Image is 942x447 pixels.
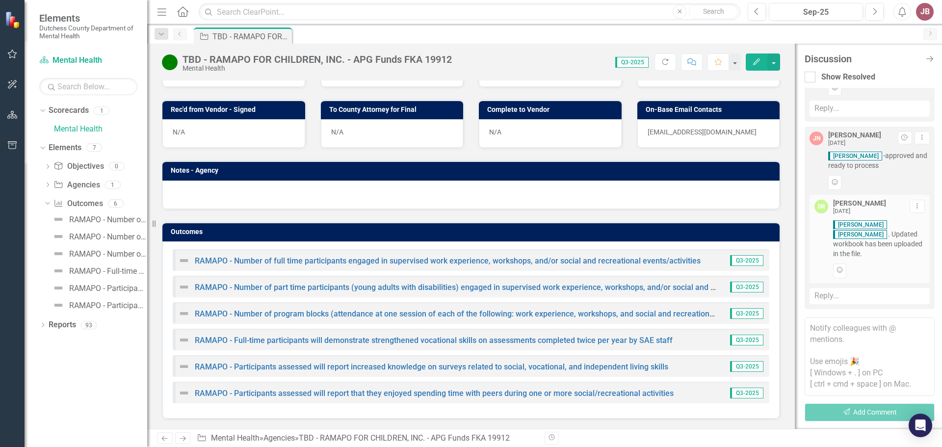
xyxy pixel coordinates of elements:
div: 0 [109,162,125,171]
a: Scorecards [49,105,89,116]
div: Reply... [810,101,930,117]
span: Q3-2025 [730,388,763,398]
a: RAMAPO - Participants assessed will report increased knowledge on surveys related to social, voca... [50,280,147,296]
div: RAMAPO - Participants assessed will report increased knowledge on surveys related to social, voca... [69,284,147,293]
small: Dutchess County Department of Mental Health [39,24,137,40]
img: Not Defined [52,282,64,294]
div: N/A [321,119,464,148]
a: RAMAPO - Number of part time participants (young adults with disabilities) engaged in supervised ... [50,229,147,244]
div: Show Resolved [821,72,875,83]
div: [PERSON_NAME] [828,131,881,139]
a: Agencies [263,433,295,443]
div: » » [197,433,537,444]
div: N/A [479,119,622,148]
div: RAMAPO - Number of program blocks (attendance at one session of each of the following: work exper... [69,250,147,259]
div: Open Intercom Messenger [909,414,932,437]
img: Not Defined [178,334,190,346]
div: JN [810,131,823,145]
h3: Complete to Vendor [487,106,617,113]
div: 7 [86,144,102,152]
div: TBD - RAMAPO FOR CHILDREN, INC. - APG Funds FKA 19912 [299,433,510,443]
a: Mental Health [39,55,137,66]
span: Q3-2025 [730,308,763,319]
div: RAMAPO - Full-time participants will demonstrate strengthened vocational skills on assessments co... [69,267,147,276]
a: RAMAPO - Full-time participants will demonstrate strengthened vocational skills on assessments co... [50,263,147,279]
button: Add Comment [805,403,935,421]
div: [PERSON_NAME] [833,200,886,207]
div: Mental Health [183,65,452,72]
img: Not Defined [178,308,190,319]
input: Search ClearPoint... [199,3,740,21]
div: RAMAPO - Participants assessed will report that they enjoyed spending time with peers during one ... [69,301,147,310]
input: Search Below... [39,78,137,95]
img: Not Defined [178,281,190,293]
span: Search [703,7,724,15]
div: RAMAPO - Number of part time participants (young adults with disabilities) engaged in supervised ... [69,233,147,241]
a: Reports [49,319,76,331]
a: RAMAPO - Participants assessed will report that they enjoyed spending time with peers during one ... [50,297,147,313]
span: . Updated workbook has been uploaded in the file. [833,219,925,259]
img: Active [162,54,178,70]
a: RAMAPO - Participants assessed will report that they enjoyed spending time with peers during one ... [195,389,674,398]
a: Outcomes [53,198,103,210]
img: Not Defined [52,248,64,260]
img: Not Defined [178,387,190,399]
h3: On-Base Email Contacts [646,106,775,113]
div: Discussion [805,53,920,64]
div: TBD - RAMAPO FOR CHILDREN, INC. - APG Funds FKA 19912 [183,54,452,65]
a: Agencies [53,180,100,191]
a: RAMAPO - Number of program blocks (attendance at one session of each of the following: work exper... [195,309,900,318]
h3: To County Attorney for Final [329,106,459,113]
div: RAMAPO - Number of full time participants engaged in supervised work experience, workshops, and/o... [69,215,147,224]
h3: Rec'd from Vendor - Signed [171,106,300,113]
img: Not Defined [178,361,190,372]
a: RAMAPO - Number of full time participants engaged in supervised work experience, workshops, and/o... [50,211,147,227]
a: RAMAPO - Participants assessed will report increased knowledge on surveys related to social, voca... [195,362,668,371]
a: RAMAPO - Full-time participants will demonstrate strengthened vocational skills on assessments co... [195,336,673,345]
div: 1 [94,106,109,115]
h3: Outcomes [171,228,775,236]
span: [PERSON_NAME] [828,152,882,160]
img: Not Defined [52,299,64,311]
span: Q3-2025 [730,282,763,292]
img: Not Defined [52,231,64,242]
div: 6 [108,199,124,208]
button: JB [916,3,934,21]
div: Sep-25 [772,6,860,18]
img: Not Defined [178,255,190,266]
img: Not Defined [52,213,64,225]
a: RAMAPO - Number of full time participants engaged in supervised work experience, workshops, and/o... [195,256,701,265]
span: [PERSON_NAME] [833,230,887,239]
div: Reply... [810,288,930,304]
h3: Notes - Agency [171,167,775,174]
span: Q3-2025 [730,255,763,266]
a: Mental Health [211,433,260,443]
a: Mental Health [54,124,147,135]
button: Search [689,5,738,19]
a: Elements [49,142,81,154]
div: 1 [105,181,121,189]
div: N/A [162,119,305,148]
button: Sep-25 [769,3,863,21]
a: Objectives [53,161,104,172]
img: Not Defined [52,265,64,277]
span: Elements [39,12,137,24]
span: [PERSON_NAME] [833,220,887,229]
span: Q3-2025 [615,57,649,68]
img: ClearPoint Strategy [5,11,22,28]
a: RAMAPO - Number of program blocks (attendance at one session of each of the following: work exper... [50,246,147,262]
div: TBD - RAMAPO FOR CHILDREN, INC. - APG Funds FKA 19912 [212,30,289,43]
span: Q3-2025 [730,335,763,345]
span: Q3-2025 [730,361,763,372]
div: 93 [81,321,97,329]
p: [EMAIL_ADDRESS][DOMAIN_NAME] [648,127,770,137]
div: DR [814,200,828,213]
span: -approved and ready to process [828,151,930,170]
small: [DATE] [833,208,850,214]
small: [DATE] [828,139,845,146]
